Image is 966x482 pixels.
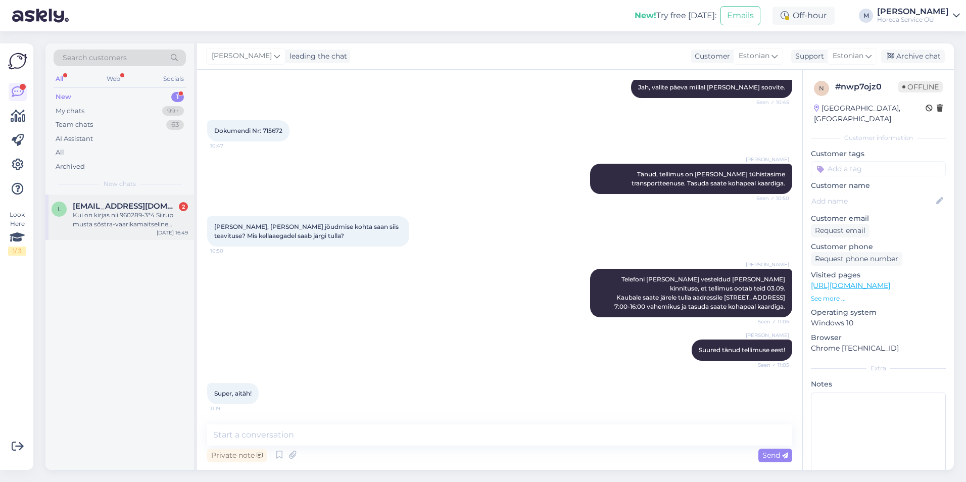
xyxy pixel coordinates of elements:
[8,210,26,256] div: Look Here
[63,53,127,63] span: Search customers
[166,120,184,130] div: 63
[811,242,946,252] p: Customer phone
[811,281,890,290] a: [URL][DOMAIN_NAME]
[811,294,946,303] p: See more ...
[811,252,902,266] div: Request phone number
[635,11,656,20] b: New!
[8,52,27,71] img: Askly Logo
[210,142,248,150] span: 10:47
[739,51,769,62] span: Estonian
[814,103,926,124] div: [GEOGRAPHIC_DATA], [GEOGRAPHIC_DATA]
[691,51,730,62] div: Customer
[751,361,789,369] span: Seen ✓ 11:05
[212,51,272,62] span: [PERSON_NAME]
[56,134,93,144] div: AI Assistant
[877,8,949,16] div: [PERSON_NAME]
[214,390,252,397] span: Super, aitäh!
[819,84,824,92] span: n
[746,261,789,268] span: [PERSON_NAME]
[56,148,64,158] div: All
[614,275,787,310] span: Telefoni [PERSON_NAME] vesteldud [PERSON_NAME] kinnituse, et tellimus ootab teid 03.09. Kaubale s...
[104,179,136,188] span: New chats
[157,229,188,236] div: [DATE] 16:49
[877,8,960,24] a: [PERSON_NAME]Horeca Service OÜ
[207,449,267,462] div: Private note
[632,170,787,187] span: Tänud, tellimus on [PERSON_NAME] tühistasime transportteenuse. Tasuda saate kohapeal kaardiga.
[811,196,934,207] input: Add name
[762,451,788,460] span: Send
[56,162,85,172] div: Archived
[811,180,946,191] p: Customer name
[56,120,93,130] div: Team chats
[833,51,863,62] span: Estonian
[635,10,716,22] div: Try free [DATE]:
[811,364,946,373] div: Extra
[791,51,824,62] div: Support
[161,72,186,85] div: Socials
[214,127,282,134] span: Dokumendi Nr: 715672
[811,133,946,142] div: Customer information
[171,92,184,102] div: 1
[859,9,873,23] div: M
[811,270,946,280] p: Visited pages
[54,72,65,85] div: All
[720,6,760,25] button: Emails
[285,51,347,62] div: leading the chat
[746,331,789,339] span: [PERSON_NAME]
[811,307,946,318] p: Operating system
[214,223,400,239] span: [PERSON_NAME], [PERSON_NAME] jõudmise kohta saan siis teavituse? Mis kellaaegadel saab järgi tulla?
[73,202,178,211] span: leiuministeerium@outlook.com
[179,202,188,211] div: 2
[811,343,946,354] p: Chrome [TECHNICAL_ID]
[210,405,248,412] span: 11:19
[811,161,946,176] input: Add a tag
[105,72,122,85] div: Web
[8,247,26,256] div: 1 / 3
[638,83,785,91] span: Jah, valite päeva millal [PERSON_NAME] soovite.
[811,213,946,224] p: Customer email
[746,156,789,163] span: [PERSON_NAME]
[56,106,84,116] div: My chats
[811,332,946,343] p: Browser
[699,346,785,354] span: Suured tänud tellimuse eest!
[210,247,248,255] span: 10:50
[56,92,71,102] div: New
[751,318,789,325] span: Seen ✓ 11:05
[73,211,188,229] div: Kui on kirjas nii 960289-3*4 Siirup musta sõstra-vaarikamaitseline MIKAADO,6.07 siis on see TK hi...
[751,99,789,106] span: Seen ✓ 10:45
[811,224,870,237] div: Request email
[881,50,945,63] div: Archive chat
[162,106,184,116] div: 99+
[811,149,946,159] p: Customer tags
[898,81,943,92] span: Offline
[877,16,949,24] div: Horeca Service OÜ
[772,7,835,25] div: Off-hour
[811,318,946,328] p: Windows 10
[835,81,898,93] div: # nwp7ojz0
[811,379,946,390] p: Notes
[58,205,61,213] span: l
[751,195,789,202] span: Seen ✓ 10:50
